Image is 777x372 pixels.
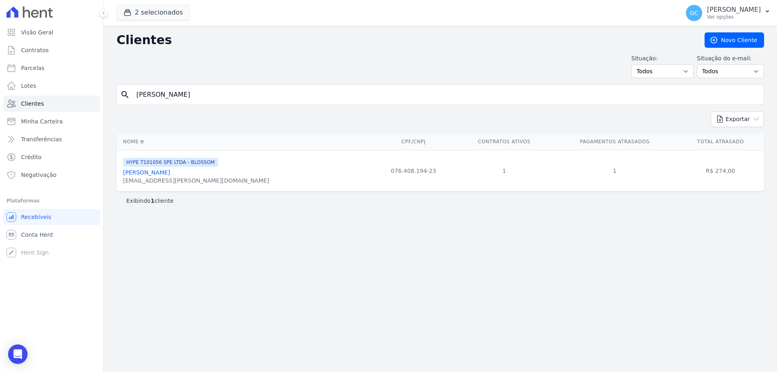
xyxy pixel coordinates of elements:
a: Novo Cliente [705,32,764,48]
th: Pagamentos Atrasados [552,134,677,150]
th: CPF/CNPJ [371,134,456,150]
span: GC [690,10,698,16]
button: Exportar [711,111,764,127]
span: Visão Geral [21,28,53,36]
span: Negativação [21,171,57,179]
td: 1 [552,150,677,191]
span: Crédito [21,153,42,161]
span: Recebíveis [21,213,51,221]
a: Transferências [3,131,100,147]
a: Conta Hent [3,227,100,243]
span: Minha Carteira [21,117,63,125]
input: Buscar por nome, CPF ou e-mail [132,87,760,103]
p: [PERSON_NAME] [707,6,761,14]
div: [EMAIL_ADDRESS][PERSON_NAME][DOMAIN_NAME] [123,176,269,185]
a: Lotes [3,78,100,94]
th: Contratos Ativos [456,134,552,150]
div: Open Intercom Messenger [8,344,28,364]
a: Minha Carteira [3,113,100,130]
th: Nome [117,134,371,150]
i: search [120,90,130,100]
a: Negativação [3,167,100,183]
p: Exibindo cliente [126,197,174,205]
a: Visão Geral [3,24,100,40]
a: Parcelas [3,60,100,76]
a: [PERSON_NAME] [123,169,170,176]
button: GC [PERSON_NAME] Ver opções [679,2,777,24]
label: Situação: [631,54,694,63]
td: R$ 274,00 [677,150,764,191]
span: Conta Hent [21,231,53,239]
a: Recebíveis [3,209,100,225]
span: Lotes [21,82,36,90]
td: 076.408.194-23 [371,150,456,191]
span: Transferências [21,135,62,143]
a: Contratos [3,42,100,58]
td: 1 [456,150,552,191]
p: Ver opções [707,14,761,20]
span: Parcelas [21,64,45,72]
a: Clientes [3,96,100,112]
button: 2 selecionados [117,5,190,20]
b: 1 [151,198,155,204]
span: HYPE T101056 SPE LTDA - BLOSSOM [123,158,218,167]
a: Crédito [3,149,100,165]
label: Situação do e-mail: [697,54,764,63]
th: Total Atrasado [677,134,764,150]
div: Plataformas [6,196,97,206]
h2: Clientes [117,33,692,47]
span: Clientes [21,100,44,108]
span: Contratos [21,46,49,54]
